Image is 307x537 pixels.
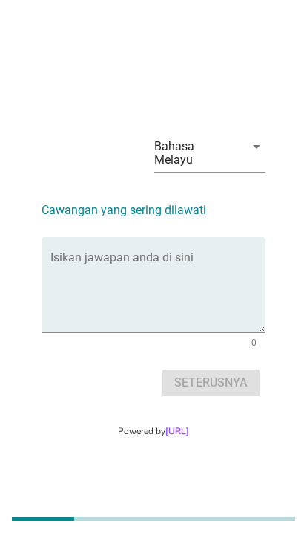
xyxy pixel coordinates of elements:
[154,140,236,167] div: Bahasa Melayu
[50,255,265,333] textarea: Isikan jawapan anda di sini
[248,138,265,156] i: arrow_drop_down
[18,424,289,438] div: Powered by
[165,425,189,437] a: [URL]
[42,187,265,219] h2: Cawangan yang sering dilawati
[251,338,257,347] div: 0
